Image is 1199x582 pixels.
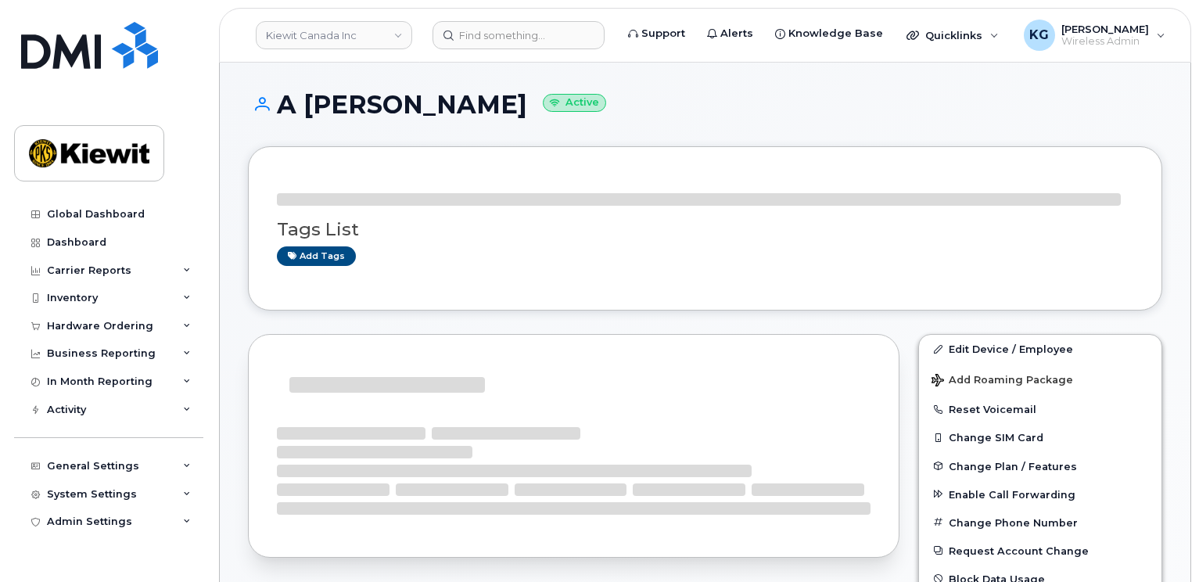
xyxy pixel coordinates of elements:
[919,537,1161,565] button: Request Account Change
[277,246,356,266] a: Add tags
[919,452,1161,480] button: Change Plan / Features
[919,363,1161,395] button: Add Roaming Package
[919,395,1161,423] button: Reset Voicemail
[543,94,606,112] small: Active
[277,220,1133,239] h3: Tags List
[919,423,1161,451] button: Change SIM Card
[949,488,1075,500] span: Enable Call Forwarding
[919,335,1161,363] a: Edit Device / Employee
[932,374,1073,389] span: Add Roaming Package
[919,480,1161,508] button: Enable Call Forwarding
[919,508,1161,537] button: Change Phone Number
[248,91,1162,118] h1: A [PERSON_NAME]
[949,460,1077,472] span: Change Plan / Features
